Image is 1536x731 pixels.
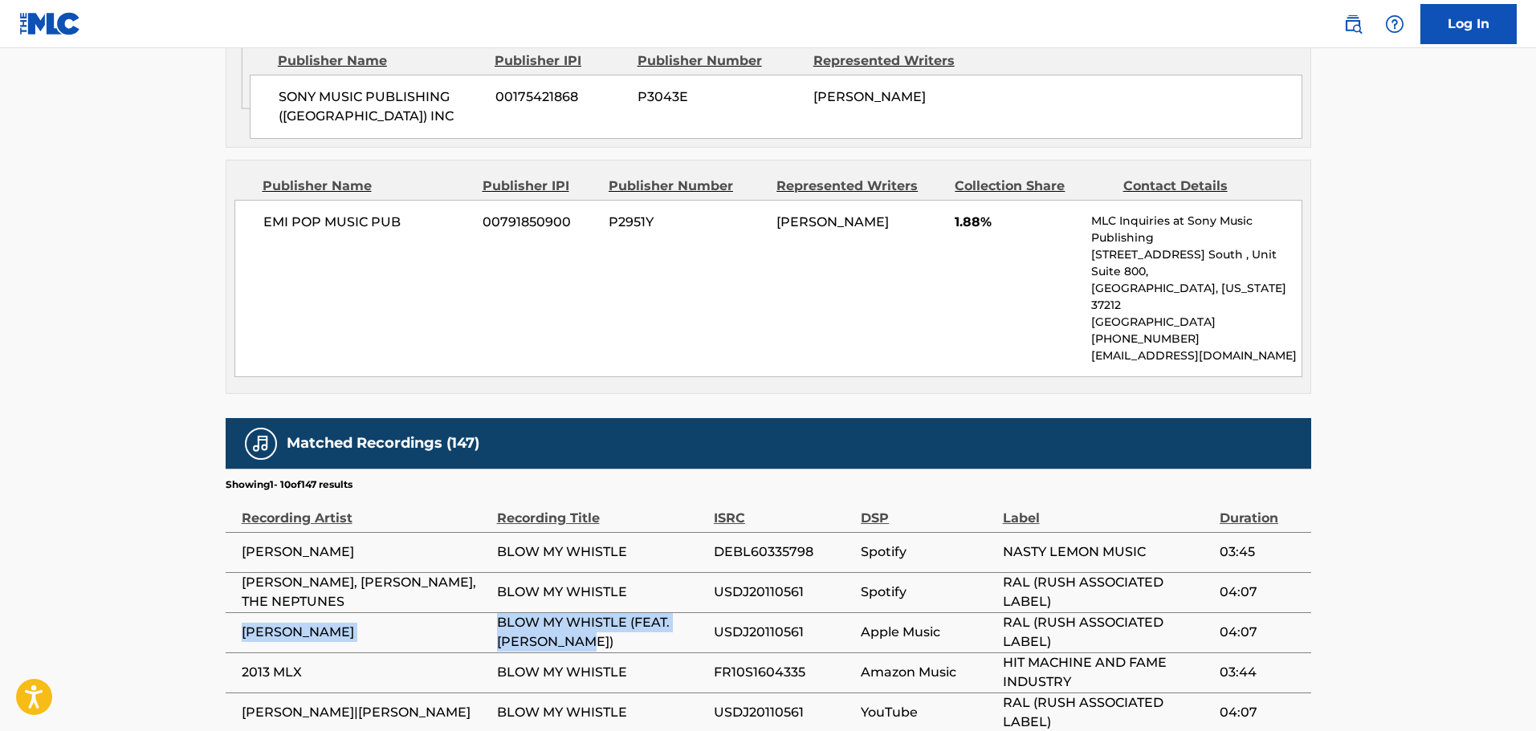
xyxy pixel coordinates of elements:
[1003,613,1212,652] span: RAL (RUSH ASSOCIATED LABEL)
[495,87,625,107] span: 00175421868
[1091,213,1301,246] p: MLC Inquiries at Sony Music Publishing
[1420,4,1517,44] a: Log In
[861,492,994,528] div: DSP
[1220,583,1303,602] span: 04:07
[813,51,977,71] div: Represented Writers
[497,583,706,602] span: BLOW MY WHISTLE
[497,492,706,528] div: Recording Title
[242,663,489,682] span: 2013 MLX
[638,51,801,71] div: Publisher Number
[1385,14,1404,34] img: help
[1220,623,1303,642] span: 04:07
[861,663,994,682] span: Amazon Music
[242,542,489,562] span: [PERSON_NAME]
[497,663,706,682] span: BLOW MY WHISTLE
[1220,492,1303,528] div: Duration
[1091,280,1301,314] p: [GEOGRAPHIC_DATA], [US_STATE] 37212
[242,623,489,642] span: [PERSON_NAME]
[955,177,1110,196] div: Collection Share
[497,703,706,722] span: BLOW MY WHISTLE
[714,492,853,528] div: ISRC
[714,663,853,682] span: FR10S1604335
[714,703,853,722] span: USDJ20110561
[242,573,489,611] span: [PERSON_NAME], [PERSON_NAME], THE NEPTUNES
[495,51,625,71] div: Publisher IPI
[251,434,271,453] img: Matched Recordings
[497,613,706,652] span: BLOW MY WHISTLE (FEAT. [PERSON_NAME])
[861,703,994,722] span: YouTube
[483,177,597,196] div: Publisher IPI
[1220,663,1303,682] span: 03:44
[497,542,706,562] span: BLOW MY WHISTLE
[1123,177,1279,196] div: Contact Details
[609,213,764,232] span: P2951Y
[638,87,801,107] span: P3043E
[1091,331,1301,347] p: [PHONE_NUMBER]
[813,89,926,104] span: [PERSON_NAME]
[1343,14,1363,34] img: search
[279,87,483,126] span: SONY MUSIC PUBLISHING ([GEOGRAPHIC_DATA]) INC
[19,12,81,35] img: MLC Logo
[955,213,1079,232] span: 1.88%
[1379,8,1411,40] div: Help
[1337,8,1369,40] a: Public Search
[1003,542,1212,562] span: NASTY LEMON MUSIC
[714,542,853,562] span: DEBL60335798
[1003,653,1212,692] span: HIT MACHINE AND FAME INDUSTRY
[263,177,471,196] div: Publisher Name
[609,177,764,196] div: Publisher Number
[714,623,853,642] span: USDJ20110561
[242,703,489,722] span: [PERSON_NAME]|[PERSON_NAME]
[776,177,943,196] div: Represented Writers
[1091,347,1301,364] p: [EMAIL_ADDRESS][DOMAIN_NAME]
[1091,314,1301,331] p: [GEOGRAPHIC_DATA]
[776,214,889,229] span: [PERSON_NAME]
[1003,492,1212,528] div: Label
[861,542,994,562] span: Spotify
[861,583,994,602] span: Spotify
[1220,542,1303,562] span: 03:45
[714,583,853,602] span: USDJ20110561
[287,434,479,453] h5: Matched Recordings (147)
[1220,703,1303,722] span: 04:07
[1003,573,1212,611] span: RAL (RUSH ASSOCIATED LABEL)
[483,213,597,232] span: 00791850900
[1091,246,1301,280] p: [STREET_ADDRESS] South , Unit Suite 800,
[242,492,489,528] div: Recording Artist
[278,51,483,71] div: Publisher Name
[226,477,352,492] p: Showing 1 - 10 of 147 results
[263,213,471,232] span: EMI POP MUSIC PUB
[861,623,994,642] span: Apple Music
